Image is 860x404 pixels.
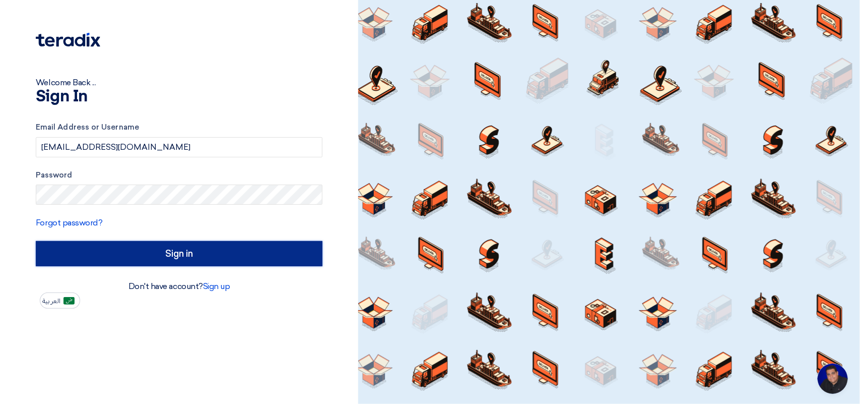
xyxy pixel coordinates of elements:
input: Enter your business email or username [36,137,322,157]
h1: Sign In [36,89,322,105]
label: Password [36,169,322,181]
input: Sign in [36,241,322,266]
div: Don't have account? [36,280,322,293]
label: Email Address or Username [36,122,322,133]
div: Open chat [818,364,848,394]
img: Teradix logo [36,33,100,47]
div: Welcome Back ... [36,77,322,89]
img: ar-AR.png [63,297,75,305]
a: Sign up [203,281,230,291]
button: العربية [40,293,80,309]
span: العربية [42,298,60,305]
a: Forgot password? [36,218,102,227]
